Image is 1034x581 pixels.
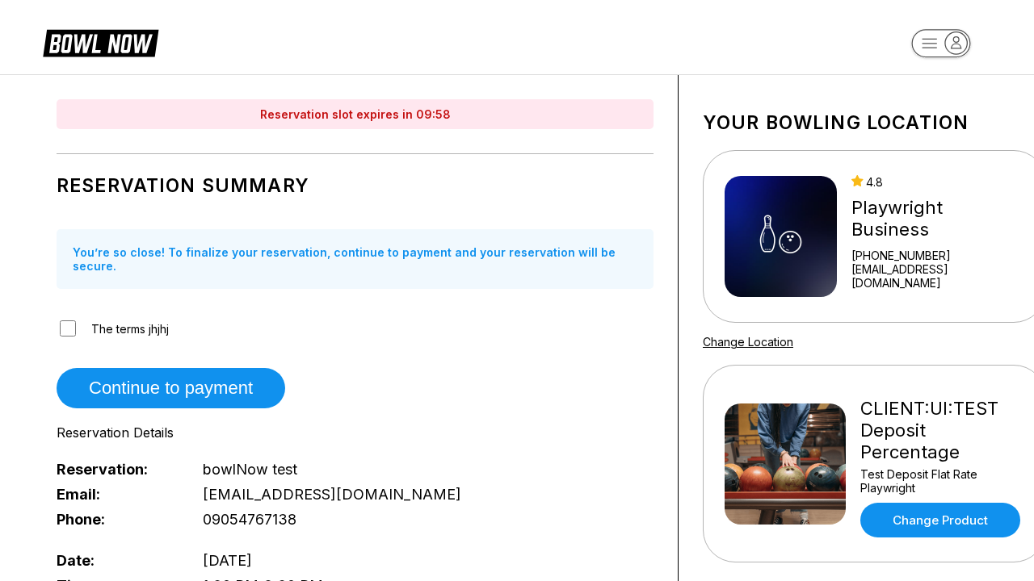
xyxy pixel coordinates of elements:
span: Email: [57,486,176,503]
div: You’re so close! To finalize your reservation, continue to payment and your reservation will be s... [57,229,654,289]
img: Playwright Business [725,176,837,297]
div: Reservation Details [57,424,654,441]
div: CLIENT:UI:TEST Deposit Percentage [860,398,1024,463]
span: Reservation: [57,461,176,478]
h1: Reservation Summary [57,174,654,197]
span: 09054767138 [203,511,296,528]
div: Reservation slot expires in 09:58 [57,99,654,129]
a: Change Product [860,503,1020,537]
button: Continue to payment [57,368,285,408]
img: CLIENT:UI:TEST Deposit Percentage [725,403,846,525]
div: 4.8 [851,175,1024,189]
div: Test Deposit Flat Rate Playwright [860,467,1024,495]
div: Playwright Business [851,197,1024,240]
span: The terms jhjhj [91,322,169,336]
span: bowlNow test [203,461,297,478]
span: Date: [57,552,176,569]
div: [PHONE_NUMBER] [851,249,1024,262]
a: Change Location [703,335,793,349]
span: [EMAIL_ADDRESS][DOMAIN_NAME] [203,486,461,503]
span: Phone: [57,511,176,528]
span: [DATE] [203,552,252,569]
a: [EMAIL_ADDRESS][DOMAIN_NAME] [851,262,1024,290]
